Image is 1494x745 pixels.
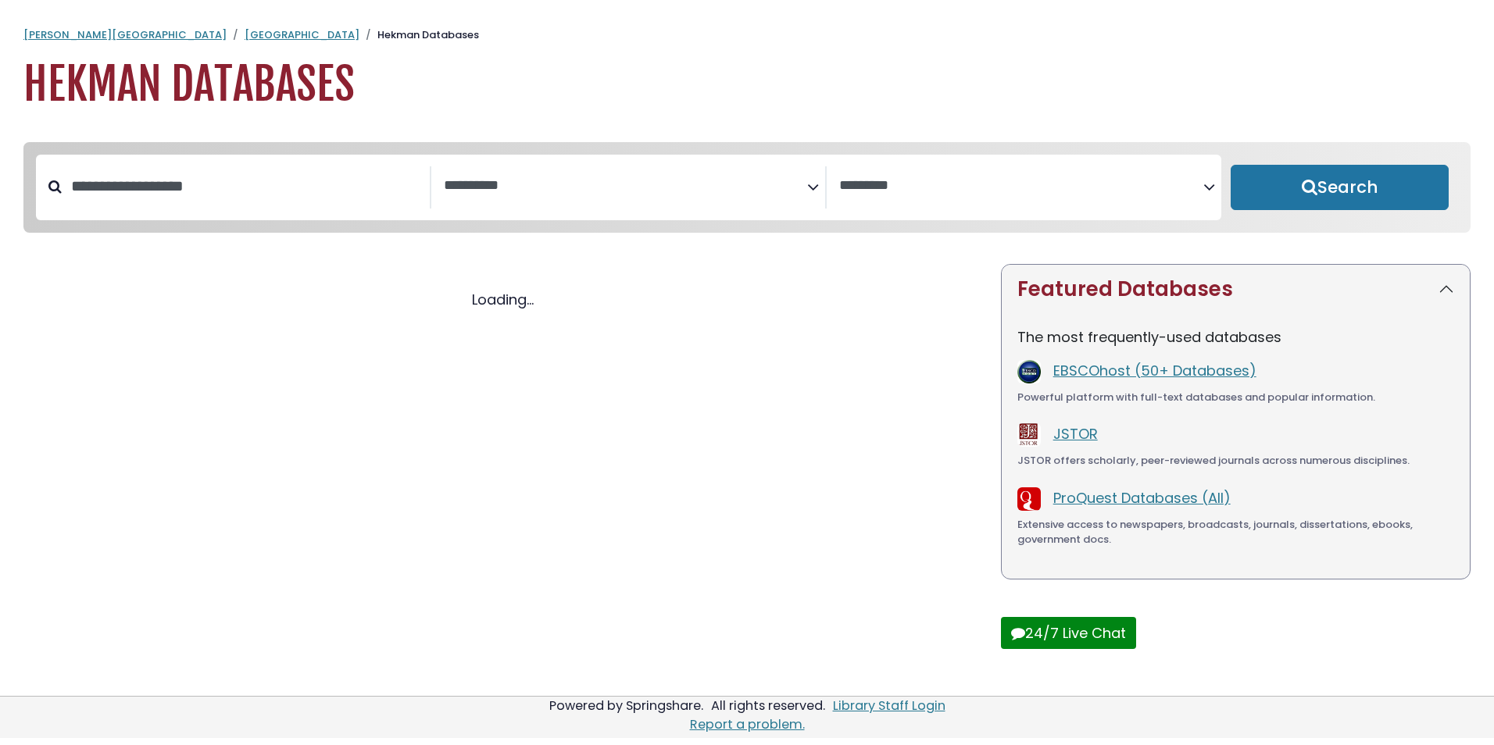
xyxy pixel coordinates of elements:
a: EBSCOhost (50+ Databases) [1053,361,1256,380]
p: The most frequently-used databases [1017,326,1454,348]
button: Submit for Search Results [1231,165,1449,210]
button: Featured Databases [1002,265,1470,314]
a: [GEOGRAPHIC_DATA] [245,27,359,42]
input: Search database by title or keyword [62,173,430,199]
a: Library Staff Login [833,697,945,715]
a: JSTOR [1053,424,1098,444]
textarea: Search [839,178,1203,194]
div: JSTOR offers scholarly, peer-reviewed journals across numerous disciplines. [1017,453,1454,469]
li: Hekman Databases [359,27,479,43]
h1: Hekman Databases [23,59,1471,111]
a: ProQuest Databases (All) [1053,488,1231,508]
a: Report a problem. [690,715,805,733]
nav: Search filters [23,142,1471,233]
div: Extensive access to newspapers, broadcasts, journals, dissertations, ebooks, government docs. [1017,517,1454,547]
div: Powerful platform with full-text databases and popular information. [1017,390,1454,405]
div: Loading... [23,289,982,310]
a: [PERSON_NAME][GEOGRAPHIC_DATA] [23,27,227,42]
div: Powered by Springshare. [547,697,706,715]
textarea: Search [444,178,807,194]
div: All rights reserved. [709,697,827,715]
nav: breadcrumb [23,27,1471,43]
button: 24/7 Live Chat [1001,617,1136,649]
